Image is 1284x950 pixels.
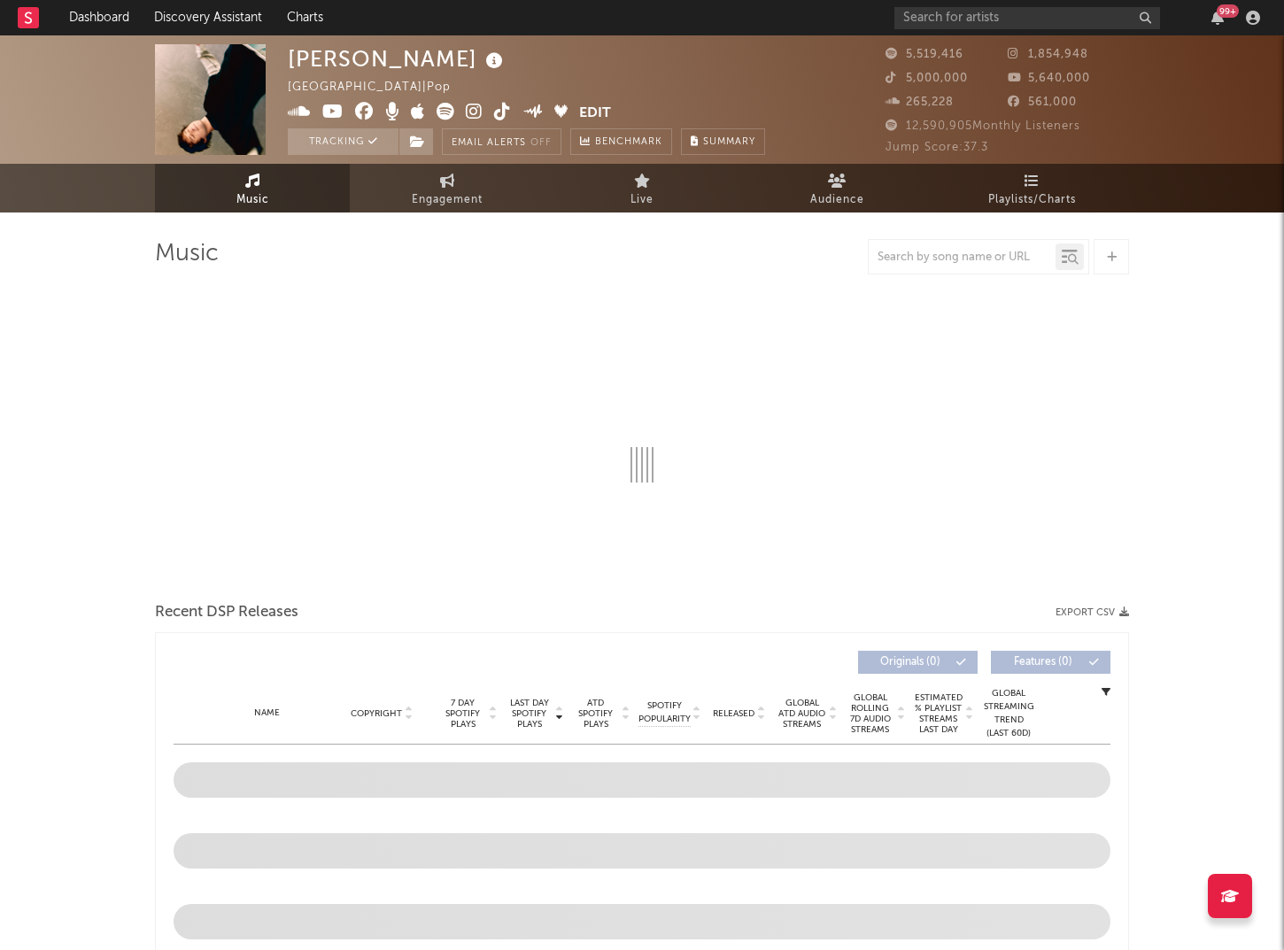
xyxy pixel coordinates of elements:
[1008,49,1088,60] span: 1,854,948
[351,708,402,719] span: Copyright
[713,708,754,719] span: Released
[545,164,739,212] a: Live
[1211,11,1224,25] button: 99+
[209,707,325,720] div: Name
[412,189,483,211] span: Engagement
[570,128,672,155] a: Benchmark
[236,189,269,211] span: Music
[894,7,1160,29] input: Search for artists
[595,132,662,153] span: Benchmark
[886,97,954,108] span: 265,228
[506,698,553,730] span: Last Day Spotify Plays
[681,128,765,155] button: Summary
[630,189,654,211] span: Live
[914,692,963,735] span: Estimated % Playlist Streams Last Day
[810,189,864,211] span: Audience
[1008,73,1090,84] span: 5,640,000
[886,49,963,60] span: 5,519,416
[638,699,691,726] span: Spotify Popularity
[988,189,1076,211] span: Playlists/Charts
[886,142,988,153] span: Jump Score: 37.3
[288,77,471,98] div: [GEOGRAPHIC_DATA] | Pop
[886,120,1080,132] span: 12,590,905 Monthly Listeners
[439,698,486,730] span: 7 Day Spotify Plays
[934,164,1129,212] a: Playlists/Charts
[1217,4,1239,18] div: 99 +
[1002,657,1084,668] span: Features ( 0 )
[288,44,507,73] div: [PERSON_NAME]
[288,128,398,155] button: Tracking
[869,251,1056,265] input: Search by song name or URL
[442,128,561,155] button: Email AlertsOff
[530,138,552,148] em: Off
[982,687,1035,740] div: Global Streaming Trend (Last 60D)
[703,137,755,147] span: Summary
[739,164,934,212] a: Audience
[858,651,978,674] button: Originals(0)
[155,602,298,623] span: Recent DSP Releases
[777,698,826,730] span: Global ATD Audio Streams
[886,73,968,84] span: 5,000,000
[572,698,619,730] span: ATD Spotify Plays
[155,164,350,212] a: Music
[579,103,611,125] button: Edit
[1056,607,1129,618] button: Export CSV
[1008,97,1077,108] span: 561,000
[991,651,1110,674] button: Features(0)
[870,657,951,668] span: Originals ( 0 )
[846,692,894,735] span: Global Rolling 7D Audio Streams
[350,164,545,212] a: Engagement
